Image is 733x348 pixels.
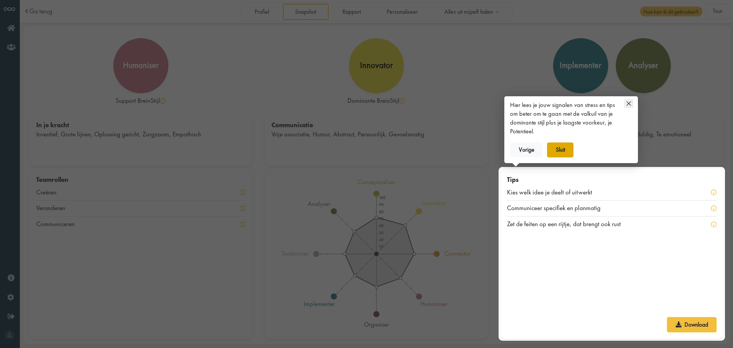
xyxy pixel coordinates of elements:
div: Kies welk idee je deelt of uitwerkt [507,188,602,197]
img: info-yellow.svg [711,222,717,227]
button: Vorige [510,142,542,158]
div: Zet de feiten op een rijtje, dat brengt ook rust [507,220,631,229]
div: Tips [507,175,717,185]
div: Hier lees je jouw signalen van stress en tips om beter om te gaan met de valkuil van je dominante... [510,101,619,136]
img: info-yellow.svg [711,189,717,195]
a: Download [667,317,717,332]
img: info-yellow.svg [711,206,717,211]
button: Sluit [547,142,573,158]
div: Communiceer specifiek en planmatig [507,204,610,213]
